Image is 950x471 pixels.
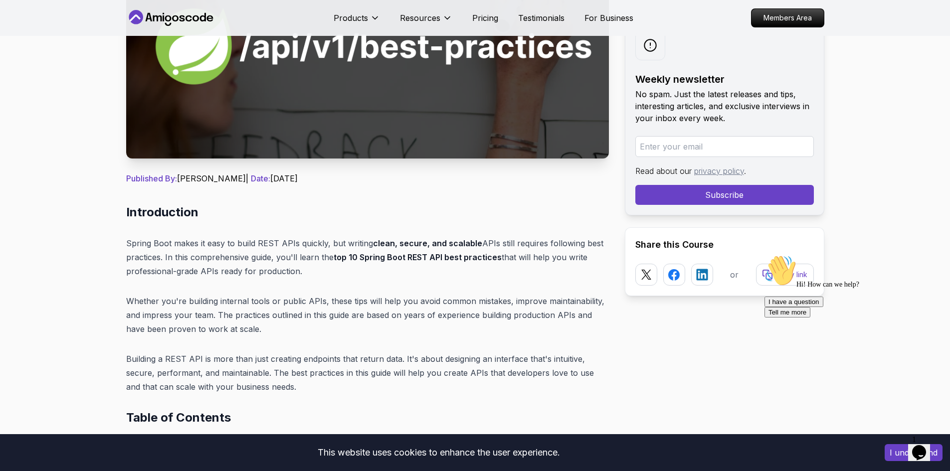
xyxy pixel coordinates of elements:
[400,12,440,24] p: Resources
[635,136,814,157] input: Enter your email
[334,252,502,262] strong: top 10 Spring Boot REST API best practices
[4,46,63,56] button: I have a question
[760,251,940,426] iframe: chat widget
[635,185,814,205] button: Subscribe
[126,352,609,394] p: Building a REST API is more than just creating endpoints that return data. It's about designing a...
[584,12,633,24] a: For Business
[251,173,270,183] span: Date:
[126,236,609,278] p: Spring Boot makes it easy to build REST APIs quickly, but writing APIs still requires following b...
[373,238,482,248] strong: clean, secure, and scalable
[635,88,814,124] p: No spam. Just the latest releases and tips, interesting articles, and exclusive interviews in you...
[334,12,368,24] p: Products
[635,72,814,86] h2: Weekly newsletter
[7,442,870,464] div: This website uses cookies to enhance the user experience.
[472,12,498,24] a: Pricing
[4,4,36,36] img: :wave:
[756,264,814,286] button: Copy link
[126,204,609,220] h2: Introduction
[752,9,824,27] p: Members Area
[4,4,184,67] div: 👋Hi! How can we help?I have a questionTell me more
[126,294,609,336] p: Whether you're building internal tools or public APIs, these tips will help you avoid common mist...
[126,410,609,426] h2: Table of Contents
[126,173,177,183] span: Published By:
[4,56,50,67] button: Tell me more
[4,30,99,37] span: Hi! How can we help?
[518,12,565,24] a: Testimonials
[751,8,824,27] a: Members Area
[885,444,943,461] button: Accept cookies
[694,166,744,176] a: privacy policy
[635,165,814,177] p: Read about our .
[908,431,940,461] iframe: chat widget
[126,172,609,184] p: [PERSON_NAME] | [DATE]
[730,269,739,281] p: or
[334,12,380,32] button: Products
[400,12,452,32] button: Resources
[635,238,814,252] h2: Share this Course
